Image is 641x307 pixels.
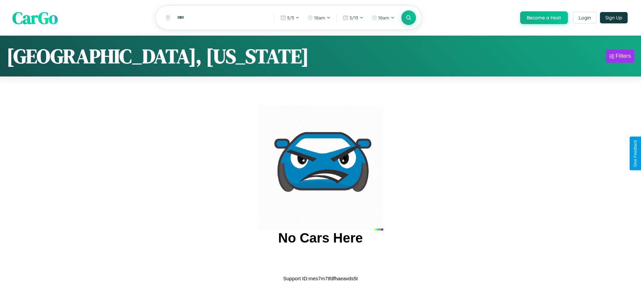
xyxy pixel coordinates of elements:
p: Support ID: mes7m7tfdfhaeavds5t [283,274,358,283]
button: Login [573,12,597,24]
span: 5 / 5 [287,15,294,20]
button: 10am [368,12,398,23]
span: 5 / 13 [350,15,358,20]
button: 5/5 [277,12,303,23]
h2: No Cars Here [278,231,363,246]
button: Become a Host [520,11,568,24]
span: CarGo [12,6,58,29]
button: Sign Up [600,12,628,23]
img: car [258,105,383,231]
button: 5/13 [340,12,367,23]
div: Give Feedback [633,140,638,167]
span: 10am [378,15,389,20]
span: 10am [314,15,325,20]
button: Filters [606,49,634,63]
h1: [GEOGRAPHIC_DATA], [US_STATE] [7,42,309,70]
div: Filters [616,53,631,59]
button: 10am [304,12,334,23]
